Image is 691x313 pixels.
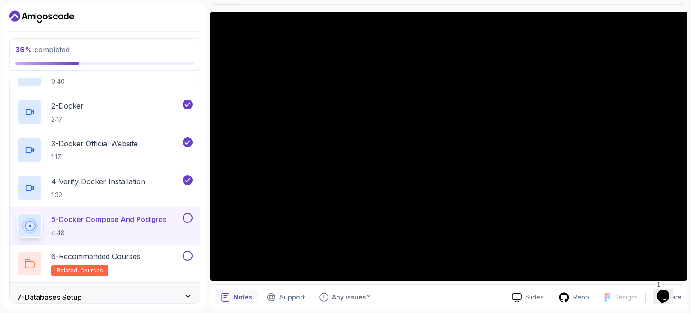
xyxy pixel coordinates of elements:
p: Designs [614,293,638,302]
button: 5-Docker Compose And Postgres4:48 [17,213,193,238]
p: 3 - Docker Official Website [51,138,138,149]
p: 2:17 [51,115,84,124]
button: Feedback button [314,290,375,304]
p: 4 - Verify Docker Installation [51,176,145,187]
span: completed [15,45,70,54]
p: 1:17 [51,153,138,162]
p: Slides [525,293,543,302]
p: 5 - Docker Compose And Postgres [51,214,166,225]
p: 0:40 [51,77,74,86]
span: 36 % [15,45,32,54]
iframe: 5 - Docker Compose and Postgres [210,12,687,281]
iframe: chat widget [653,277,682,304]
a: Dashboard [9,9,74,24]
p: 6 - Recommended Courses [51,251,140,262]
button: 2-Docker2:17 [17,100,193,125]
button: notes button [215,290,258,304]
button: Share [645,293,682,302]
button: 3-Docker Official Website1:17 [17,137,193,163]
button: 7-Databases Setup [10,283,200,312]
p: Repo [573,293,589,302]
a: Slides [505,293,551,302]
button: 4-Verify Docker Installation1:32 [17,175,193,200]
p: 1:32 [51,191,145,200]
button: 6-Recommended Coursesrelated-courses [17,251,193,276]
p: Notes [233,293,252,302]
p: Support [279,293,305,302]
p: Any issues? [332,293,370,302]
button: Support button [261,290,310,304]
h3: 7 - Databases Setup [17,292,82,303]
p: 2 - Docker [51,100,84,111]
a: Repo [551,292,597,303]
p: 4:48 [51,228,166,237]
span: related-courses [57,267,103,274]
